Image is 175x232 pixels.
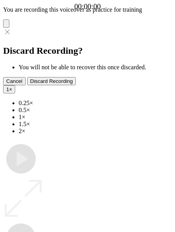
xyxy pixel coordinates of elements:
li: 1× [19,114,172,121]
li: You will not be able to recover this once discarded. [19,64,172,71]
li: 1.5× [19,121,172,128]
h2: Discard Recording? [3,46,172,56]
button: Discard Recording [27,77,76,85]
li: 2× [19,128,172,135]
span: 1 [6,86,9,92]
li: 0.25× [19,100,172,107]
button: 1× [3,85,15,93]
p: You are recording this voiceover as practice for training [3,6,172,13]
li: 0.5× [19,107,172,114]
a: 00:00:00 [74,2,101,11]
button: Cancel [3,77,26,85]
